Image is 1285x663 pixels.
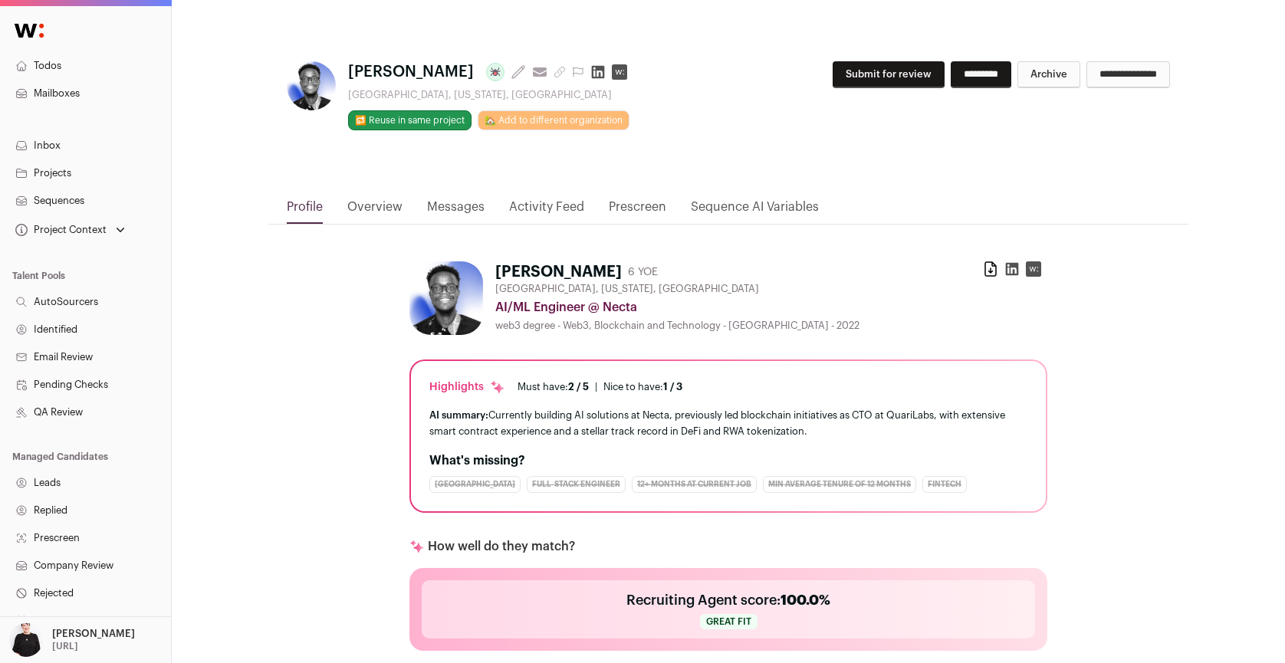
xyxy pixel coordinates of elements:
[429,410,488,420] span: AI summary:
[691,198,819,224] a: Sequence AI Variables
[518,381,682,393] ul: |
[12,224,107,236] div: Project Context
[409,261,483,335] img: 9c4763b18d948ac8d95751cabd73694896c3f98b8d2168479707e5efaa1e6788.jpg
[429,476,521,493] div: [GEOGRAPHIC_DATA]
[628,264,658,280] div: 6 YOE
[52,640,78,652] p: [URL]
[9,623,43,657] img: 9240684-medium_jpg
[626,589,830,611] h2: Recruiting Agent score:
[429,379,505,395] div: Highlights
[429,451,1027,470] h2: What's missing?
[52,628,135,640] p: [PERSON_NAME]
[527,476,626,493] div: Full-Stack Engineer
[6,623,138,657] button: Open dropdown
[632,476,757,493] div: 12+ months at current job
[568,382,589,392] span: 2 / 5
[495,320,1047,332] div: web3 degree - Web3, Blockchain and Technology - [GEOGRAPHIC_DATA] - 2022
[495,298,1047,317] div: AI/ML Engineer @ Necta
[6,15,52,46] img: Wellfound
[348,89,633,101] div: [GEOGRAPHIC_DATA], [US_STATE], [GEOGRAPHIC_DATA]
[609,198,666,224] a: Prescreen
[347,198,403,224] a: Overview
[663,382,682,392] span: 1 / 3
[495,261,622,283] h1: [PERSON_NAME]
[781,593,830,607] span: 100.0%
[12,219,128,241] button: Open dropdown
[509,198,584,224] a: Activity Feed
[348,61,474,83] span: [PERSON_NAME]
[348,110,472,130] button: 🔂 Reuse in same project
[603,381,682,393] div: Nice to have:
[833,61,945,88] button: Submit for review
[518,381,589,393] div: Must have:
[429,407,1027,439] div: Currently building AI solutions at Necta, previously led blockchain initiatives as CTO at QuariLa...
[428,537,575,556] p: How well do they match?
[700,614,758,629] span: Great fit
[1017,61,1080,88] button: Archive
[495,283,759,295] span: [GEOGRAPHIC_DATA], [US_STATE], [GEOGRAPHIC_DATA]
[763,476,916,493] div: min average tenure of 12 months
[922,476,967,493] div: Fintech
[478,110,629,130] a: 🏡 Add to different organization
[427,198,485,224] a: Messages
[287,198,323,224] a: Profile
[287,61,336,110] img: 9c4763b18d948ac8d95751cabd73694896c3f98b8d2168479707e5efaa1e6788.jpg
